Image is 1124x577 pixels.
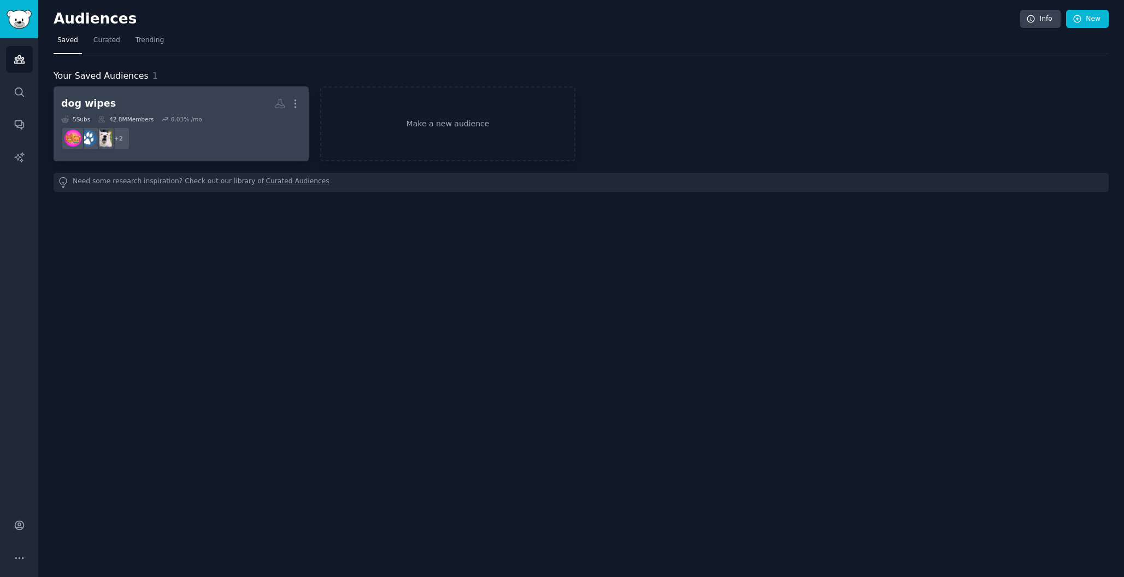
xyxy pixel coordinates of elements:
[90,32,124,54] a: Curated
[80,130,97,147] img: dogs
[61,115,90,123] div: 5 Sub s
[54,173,1109,192] div: Need some research inspiration? Check out our library of
[57,36,78,45] span: Saved
[132,32,168,54] a: Trending
[7,10,32,29] img: GummySearch logo
[64,130,81,147] img: aww
[266,177,329,188] a: Curated Audiences
[320,86,575,161] a: Make a new audience
[61,97,116,110] div: dog wipes
[93,36,120,45] span: Curated
[95,130,112,147] img: DogAdvice
[171,115,202,123] div: 0.03 % /mo
[54,86,309,161] a: dog wipes5Subs42.8MMembers0.03% /mo+2DogAdvicedogsaww
[54,10,1020,28] h2: Audiences
[54,32,82,54] a: Saved
[152,71,158,81] span: 1
[107,127,130,150] div: + 2
[98,115,154,123] div: 42.8M Members
[136,36,164,45] span: Trending
[1066,10,1109,28] a: New
[1020,10,1061,28] a: Info
[54,69,149,83] span: Your Saved Audiences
